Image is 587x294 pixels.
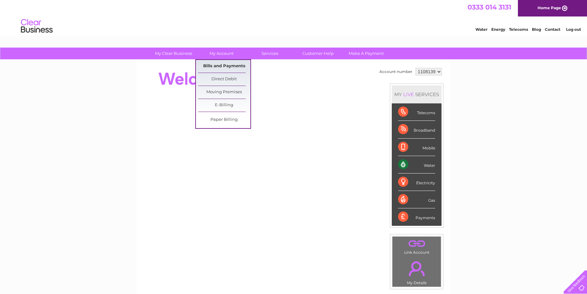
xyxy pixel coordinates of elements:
[468,3,511,11] a: 0333 014 3131
[532,27,541,32] a: Blog
[398,139,435,156] div: Mobile
[394,258,439,280] a: .
[509,27,528,32] a: Telecoms
[491,27,505,32] a: Energy
[292,48,344,59] a: Customer Help
[392,256,441,287] td: My Details
[147,48,200,59] a: My Clear Business
[398,103,435,121] div: Telecoms
[198,86,250,99] a: Moving Premises
[475,27,487,32] a: Water
[398,156,435,173] div: Water
[398,121,435,138] div: Broadband
[21,16,53,36] img: logo.png
[398,173,435,191] div: Electricity
[566,27,581,32] a: Log out
[196,48,248,59] a: My Account
[198,99,250,112] a: E-Billing
[378,66,414,77] td: Account number
[398,191,435,208] div: Gas
[198,114,250,126] a: Paper Billing
[340,48,392,59] a: Make A Payment
[545,27,560,32] a: Contact
[198,73,250,86] a: Direct Debit
[394,238,439,249] a: .
[144,3,444,31] div: Clear Business is a trading name of Verastar Limited (registered in [GEOGRAPHIC_DATA] No. 3667643...
[198,60,250,73] a: Bills and Payments
[392,236,441,256] td: Link Account
[392,85,442,103] div: MY SERVICES
[244,48,296,59] a: Services
[398,208,435,225] div: Payments
[402,91,415,97] div: LIVE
